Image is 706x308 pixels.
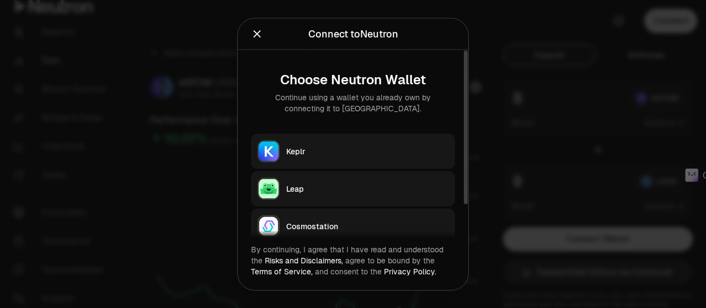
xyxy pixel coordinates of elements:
[251,133,455,169] button: KeplrKeplr
[259,141,279,161] img: Keplr
[286,220,448,231] div: Cosmostation
[286,183,448,194] div: Leap
[251,171,455,206] button: LeapLeap
[251,244,455,277] div: By continuing, I agree that I have read and understood the agree to be bound by the and consent t...
[251,208,455,244] button: CosmostationCosmostation
[251,26,263,41] button: Close
[384,266,436,276] a: Privacy Policy.
[259,179,279,198] img: Leap
[308,26,398,41] div: Connect to Neutron
[251,266,313,276] a: Terms of Service,
[265,255,343,265] a: Risks and Disclaimers,
[259,216,279,236] img: Cosmostation
[260,72,446,87] div: Choose Neutron Wallet
[260,91,446,114] div: Continue using a wallet you already own by connecting it to [GEOGRAPHIC_DATA].
[286,145,448,156] div: Keplr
